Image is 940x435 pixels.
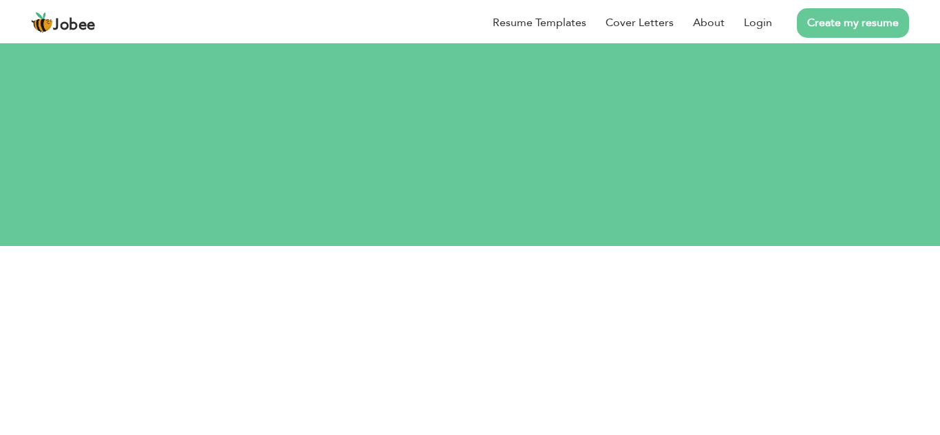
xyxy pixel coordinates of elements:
[493,14,586,31] a: Resume Templates
[744,14,772,31] a: Login
[693,14,725,31] a: About
[797,8,909,38] a: Create my resume
[31,12,96,34] a: Jobee
[606,14,674,31] a: Cover Letters
[53,18,96,33] span: Jobee
[31,12,53,34] img: jobee.io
